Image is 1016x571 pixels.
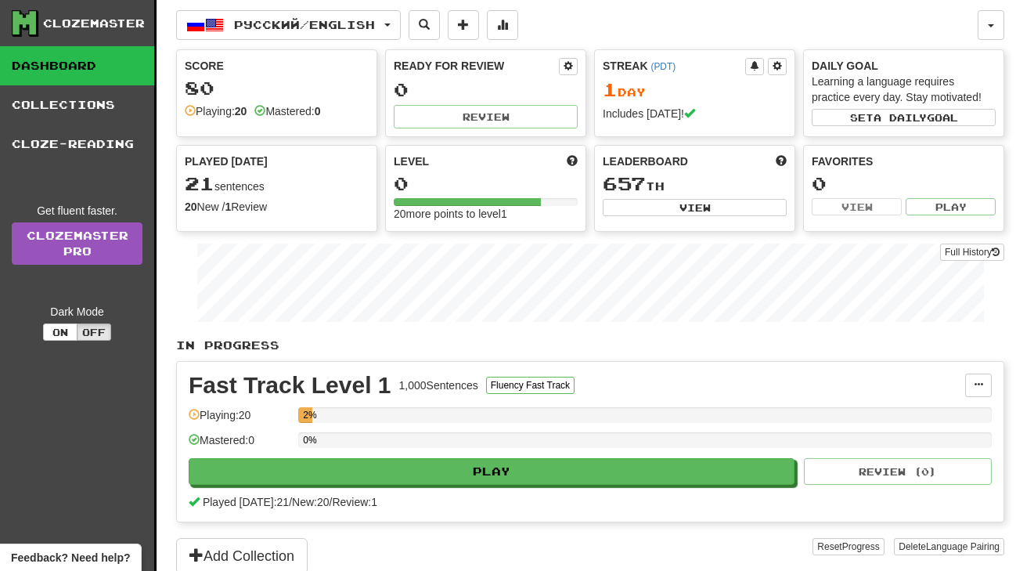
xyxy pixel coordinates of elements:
[315,105,321,117] strong: 0
[77,323,111,341] button: Off
[567,154,578,169] span: Score more points to level up
[603,80,787,100] div: Day
[394,174,578,193] div: 0
[43,323,77,341] button: On
[650,61,676,72] a: (PDT)
[603,174,787,194] div: th
[225,201,231,213] strong: 1
[926,541,1000,552] span: Language Pairing
[185,58,369,74] div: Score
[254,103,320,119] div: Mastered:
[603,106,787,121] div: Includes [DATE]!
[185,174,369,194] div: sentences
[176,338,1004,353] p: In Progress
[189,374,391,397] div: Fast Track Level 1
[399,378,478,393] div: 1,000 Sentences
[185,172,214,194] span: 21
[603,154,688,169] span: Leaderboard
[185,154,268,169] span: Played [DATE]
[203,496,289,508] span: Played [DATE]: 21
[189,458,794,485] button: Play
[235,105,247,117] strong: 20
[603,172,646,194] span: 657
[812,538,884,555] button: ResetProgress
[804,458,992,485] button: Review (0)
[842,541,880,552] span: Progress
[776,154,787,169] span: This week in points, UTC
[234,18,375,31] span: Русский / English
[11,550,130,566] span: Open feedback widget
[189,407,290,433] div: Playing: 20
[394,206,578,222] div: 20 more points to level 1
[330,496,333,508] span: /
[189,432,290,458] div: Mastered: 0
[812,109,996,126] button: Seta dailygoal
[176,10,401,40] button: Русский/English
[394,105,578,128] button: Review
[812,154,996,169] div: Favorites
[812,198,902,215] button: View
[487,10,518,40] button: More stats
[292,496,329,508] span: New: 20
[394,80,578,99] div: 0
[185,103,247,119] div: Playing:
[394,58,559,74] div: Ready for Review
[874,112,927,123] span: a daily
[409,10,440,40] button: Search sentences
[43,16,145,31] div: Clozemaster
[289,496,292,508] span: /
[906,198,996,215] button: Play
[185,201,197,213] strong: 20
[603,78,618,100] span: 1
[12,203,142,219] div: Get fluent faster.
[894,538,1004,555] button: DeleteLanguage Pairing
[812,174,996,193] div: 0
[185,78,369,98] div: 80
[332,496,377,508] span: Review: 1
[486,377,575,394] button: Fluency Fast Track
[812,58,996,74] div: Daily Goal
[448,10,479,40] button: Add sentence to collection
[812,74,996,105] div: Learning a language requires practice every day. Stay motivated!
[603,58,745,74] div: Streak
[185,199,369,215] div: New / Review
[940,244,1004,261] button: Full History
[303,407,312,423] div: 2%
[603,199,787,216] button: View
[12,222,142,265] a: ClozemasterPro
[12,304,142,320] div: Dark Mode
[394,154,429,169] span: Level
